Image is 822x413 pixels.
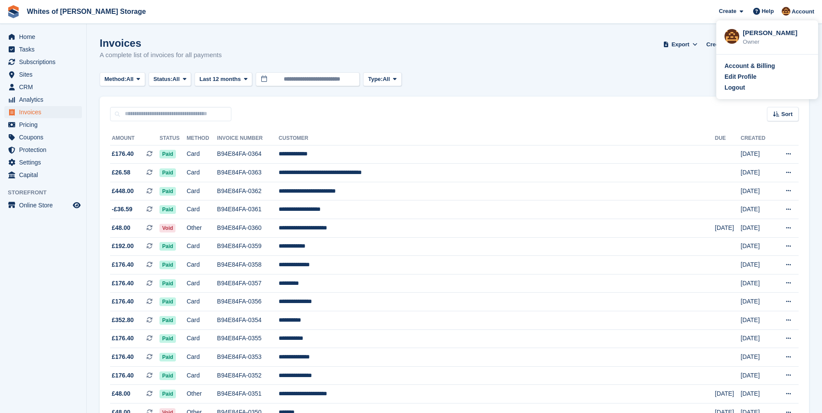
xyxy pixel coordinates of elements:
[159,132,186,145] th: Status
[187,200,217,219] td: Card
[153,75,172,84] span: Status:
[100,37,222,49] h1: Invoices
[217,385,279,403] td: B94E84FA-0351
[112,316,134,325] span: £352.80
[741,200,774,219] td: [DATE]
[279,132,715,145] th: Customer
[217,366,279,385] td: B94E84FA-0352
[187,329,217,348] td: Card
[187,256,217,274] td: Card
[159,371,175,380] span: Paid
[719,7,736,16] span: Create
[368,75,383,84] span: Type:
[715,132,741,145] th: Due
[112,205,132,214] span: -£36.59
[187,182,217,200] td: Card
[792,7,814,16] span: Account
[159,279,175,288] span: Paid
[217,219,279,238] td: B94E84FA-0360
[4,56,82,68] a: menu
[159,353,175,361] span: Paid
[187,145,217,164] td: Card
[782,7,790,16] img: Eddie White
[217,145,279,164] td: B94E84FA-0364
[19,94,71,106] span: Analytics
[781,110,793,119] span: Sort
[19,144,71,156] span: Protection
[217,274,279,293] td: B94E84FA-0357
[4,156,82,168] a: menu
[159,168,175,177] span: Paid
[741,274,774,293] td: [DATE]
[4,31,82,43] a: menu
[172,75,180,84] span: All
[762,7,774,16] span: Help
[4,144,82,156] a: menu
[741,164,774,182] td: [DATE]
[741,366,774,385] td: [DATE]
[187,219,217,238] td: Other
[195,72,252,87] button: Last 12 months
[159,187,175,196] span: Paid
[19,169,71,181] span: Capital
[4,94,82,106] a: menu
[19,43,71,55] span: Tasks
[71,200,82,210] a: Preview store
[159,316,175,325] span: Paid
[112,352,134,361] span: £176.40
[149,72,191,87] button: Status: All
[187,385,217,403] td: Other
[725,83,745,92] div: Logout
[363,72,401,87] button: Type: All
[741,311,774,330] td: [DATE]
[19,199,71,211] span: Online Store
[112,223,130,232] span: £48.00
[112,279,134,288] span: £176.40
[19,68,71,81] span: Sites
[187,274,217,293] td: Card
[110,132,159,145] th: Amount
[217,311,279,330] td: B94E84FA-0354
[187,164,217,182] td: Card
[159,150,175,158] span: Paid
[743,28,810,36] div: [PERSON_NAME]
[703,37,743,52] a: Credit Notes
[741,145,774,164] td: [DATE]
[100,50,222,60] p: A complete list of invoices for all payments
[715,219,741,238] td: [DATE]
[100,72,145,87] button: Method: All
[19,31,71,43] span: Home
[112,334,134,343] span: £176.40
[112,242,134,251] span: £192.00
[159,390,175,398] span: Paid
[741,329,774,348] td: [DATE]
[19,106,71,118] span: Invoices
[112,187,134,196] span: £448.00
[725,61,810,71] a: Account & Billing
[159,261,175,269] span: Paid
[217,200,279,219] td: B94E84FA-0361
[112,149,134,158] span: £176.40
[19,56,71,68] span: Subscriptions
[715,385,741,403] td: [DATE]
[743,38,810,46] div: Owner
[725,61,775,71] div: Account & Billing
[104,75,127,84] span: Method:
[217,329,279,348] td: B94E84FA-0355
[187,293,217,311] td: Card
[199,75,240,84] span: Last 12 months
[741,182,774,200] td: [DATE]
[741,385,774,403] td: [DATE]
[19,81,71,93] span: CRM
[741,219,774,238] td: [DATE]
[159,297,175,306] span: Paid
[217,182,279,200] td: B94E84FA-0362
[112,297,134,306] span: £176.40
[725,83,810,92] a: Logout
[217,256,279,274] td: B94E84FA-0358
[7,5,20,18] img: stora-icon-8386f47178a22dfd0bd8f6a31ec36ba5ce8667c1dd55bd0f319d3a0aa187defe.svg
[217,348,279,367] td: B94E84FA-0353
[159,242,175,251] span: Paid
[159,334,175,343] span: Paid
[4,119,82,131] a: menu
